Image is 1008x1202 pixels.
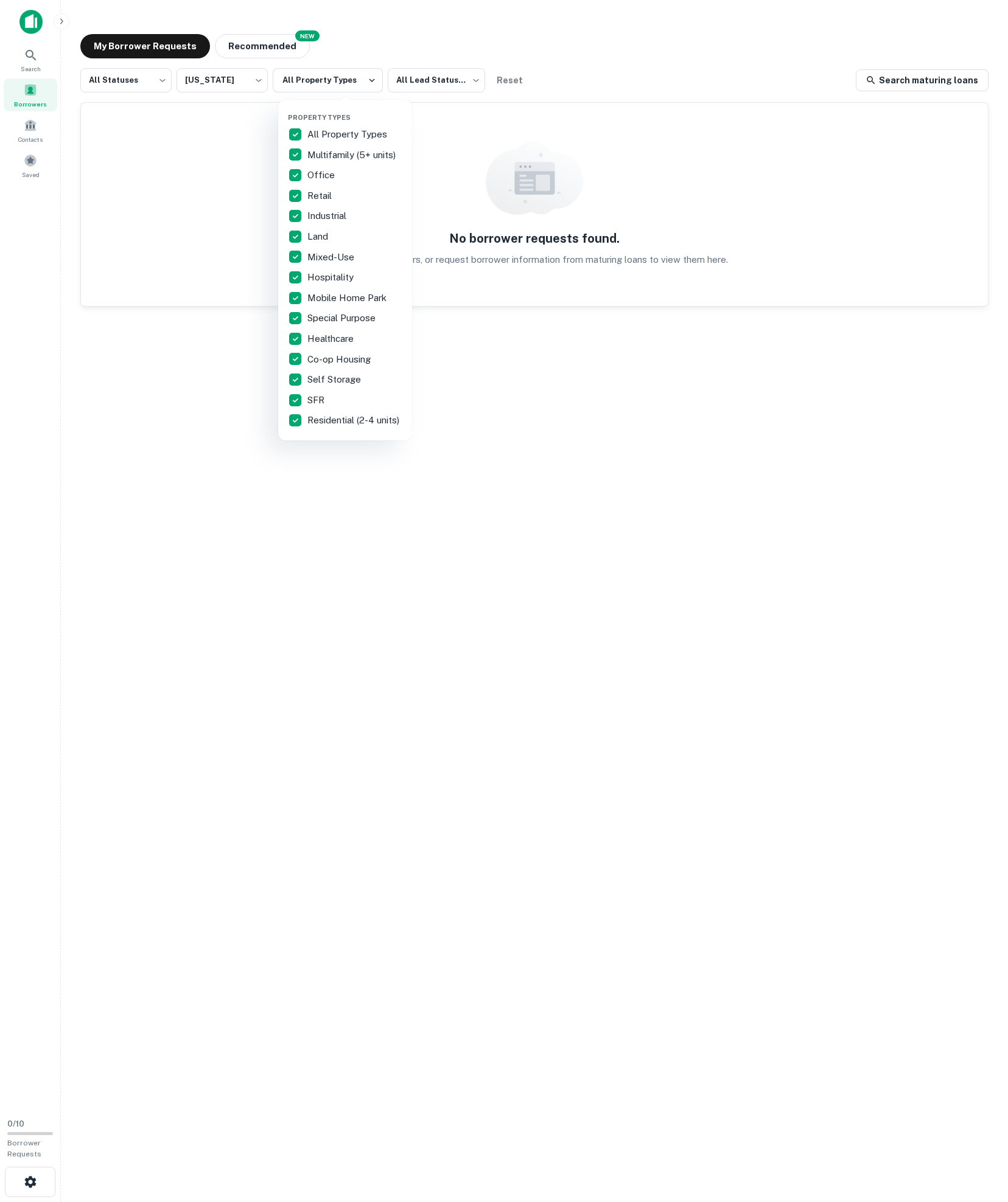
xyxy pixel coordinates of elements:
[307,127,390,142] p: All Property Types
[947,1105,1008,1163] iframe: Chat Widget
[307,352,373,367] p: Co-op Housing
[307,168,337,182] p: Office
[307,189,334,203] p: Retail
[307,372,363,387] p: Self Storage
[307,148,398,162] p: Multifamily (5+ units)
[307,393,327,408] p: SFR
[307,413,402,428] p: Residential (2-4 units)
[307,209,349,223] p: Industrial
[307,311,378,325] p: Special Purpose
[307,332,356,346] p: Healthcare
[307,291,389,305] p: Mobile Home Park
[288,114,351,121] span: Property Types
[307,250,357,265] p: Mixed-Use
[307,229,331,244] p: Land
[307,270,356,285] p: Hospitality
